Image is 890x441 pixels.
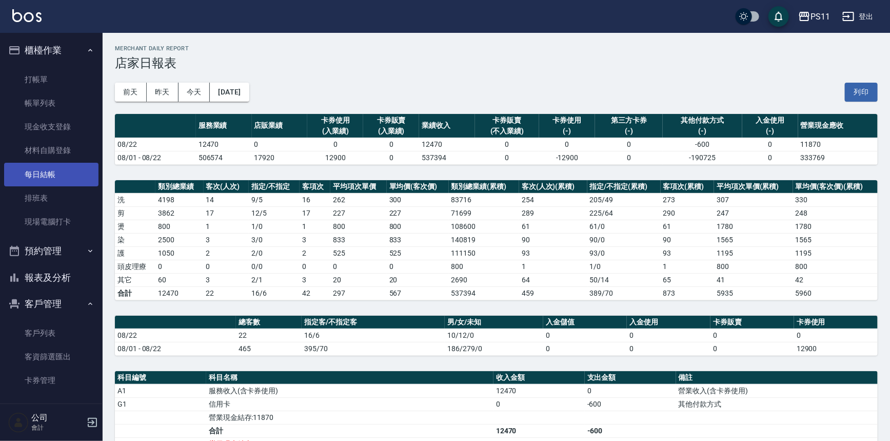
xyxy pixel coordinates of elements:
td: 16/6 [249,286,300,300]
td: 525 [330,246,386,260]
td: 22 [236,329,302,342]
h2: Merchant Daily Report [115,45,878,52]
td: 64 [519,273,587,286]
td: 1 [661,260,715,273]
td: 0 [330,260,386,273]
button: 行銷工具 [4,397,98,424]
td: 800 [449,260,519,273]
td: 0 [252,138,308,151]
td: 108600 [449,220,519,233]
td: 41 [714,273,793,286]
td: 93 / 0 [587,246,661,260]
button: 櫃檯作業 [4,37,98,64]
td: 800 [714,260,793,273]
td: 0 [475,151,539,164]
button: PS11 [794,6,834,27]
td: 燙 [115,220,155,233]
th: 收入金額 [493,371,585,385]
th: 平均項次單價(累積) [714,180,793,194]
h5: 公司 [31,413,84,423]
td: 273 [661,193,715,206]
td: 4198 [155,193,203,206]
td: 833 [330,233,386,246]
td: 800 [793,260,878,273]
button: 昨天 [147,83,179,102]
th: 備註 [676,371,878,385]
td: 71699 [449,206,519,220]
td: 14 [204,193,249,206]
div: (入業績) [310,126,361,137]
th: 指定/不指定(累積) [587,180,661,194]
th: 入金儲值 [543,316,627,329]
td: 1 [519,260,587,273]
th: 客次(人次)(累積) [519,180,587,194]
td: 0 / 0 [249,260,300,273]
td: 3 [300,233,331,246]
td: 800 [387,220,449,233]
td: 42 [793,273,878,286]
div: PS11 [810,10,830,23]
td: 1780 [714,220,793,233]
td: 3 [204,233,249,246]
div: (-) [598,126,660,137]
td: 剪 [115,206,155,220]
td: 833 [387,233,449,246]
th: 科目名稱 [206,371,493,385]
td: 2 [204,246,249,260]
td: 08/22 [115,329,236,342]
td: 506574 [196,151,252,164]
td: 0 [363,138,419,151]
td: 服務收入(含卡券使用) [206,384,493,397]
th: 客項次 [300,180,331,194]
a: 卡券管理 [4,369,98,392]
div: 入金使用 [745,115,796,126]
th: 總客數 [236,316,302,329]
button: 報表及分析 [4,264,98,291]
th: 入金使用 [627,316,710,329]
td: 1 / 0 [587,260,661,273]
td: 262 [330,193,386,206]
td: 2 / 0 [249,246,300,260]
td: 248 [793,206,878,220]
td: 5960 [793,286,878,300]
th: 業績收入 [419,114,475,138]
a: 客戶列表 [4,321,98,345]
td: 5935 [714,286,793,300]
td: -600 [585,397,676,411]
td: 93 [661,246,715,260]
td: 1 / 0 [249,220,300,233]
td: 0 [710,329,794,342]
td: 1 [300,220,331,233]
table: a dense table [115,114,878,165]
div: (不入業績) [478,126,537,137]
td: 307 [714,193,793,206]
td: 0 [300,260,331,273]
td: 0 [710,342,794,355]
button: 登出 [838,7,878,26]
td: 90 [661,233,715,246]
td: 08/01 - 08/22 [115,342,236,355]
td: 227 [330,206,386,220]
button: save [768,6,789,27]
td: 42 [300,286,331,300]
td: 9 / 5 [249,193,300,206]
td: 0 [595,138,663,151]
td: 20 [330,273,386,286]
td: 3862 [155,206,203,220]
td: 140819 [449,233,519,246]
a: 材料自購登錄 [4,139,98,162]
td: 247 [714,206,793,220]
td: 1050 [155,246,203,260]
td: 0 [475,138,539,151]
td: 信用卡 [206,397,493,411]
td: 525 [387,246,449,260]
td: 0 [543,342,627,355]
button: 今天 [179,83,210,102]
td: 225 / 64 [587,206,661,220]
td: 08/22 [115,138,196,151]
td: 65 [661,273,715,286]
td: 2 / 1 [249,273,300,286]
td: 0 [204,260,249,273]
button: 前天 [115,83,147,102]
td: 合計 [115,286,155,300]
